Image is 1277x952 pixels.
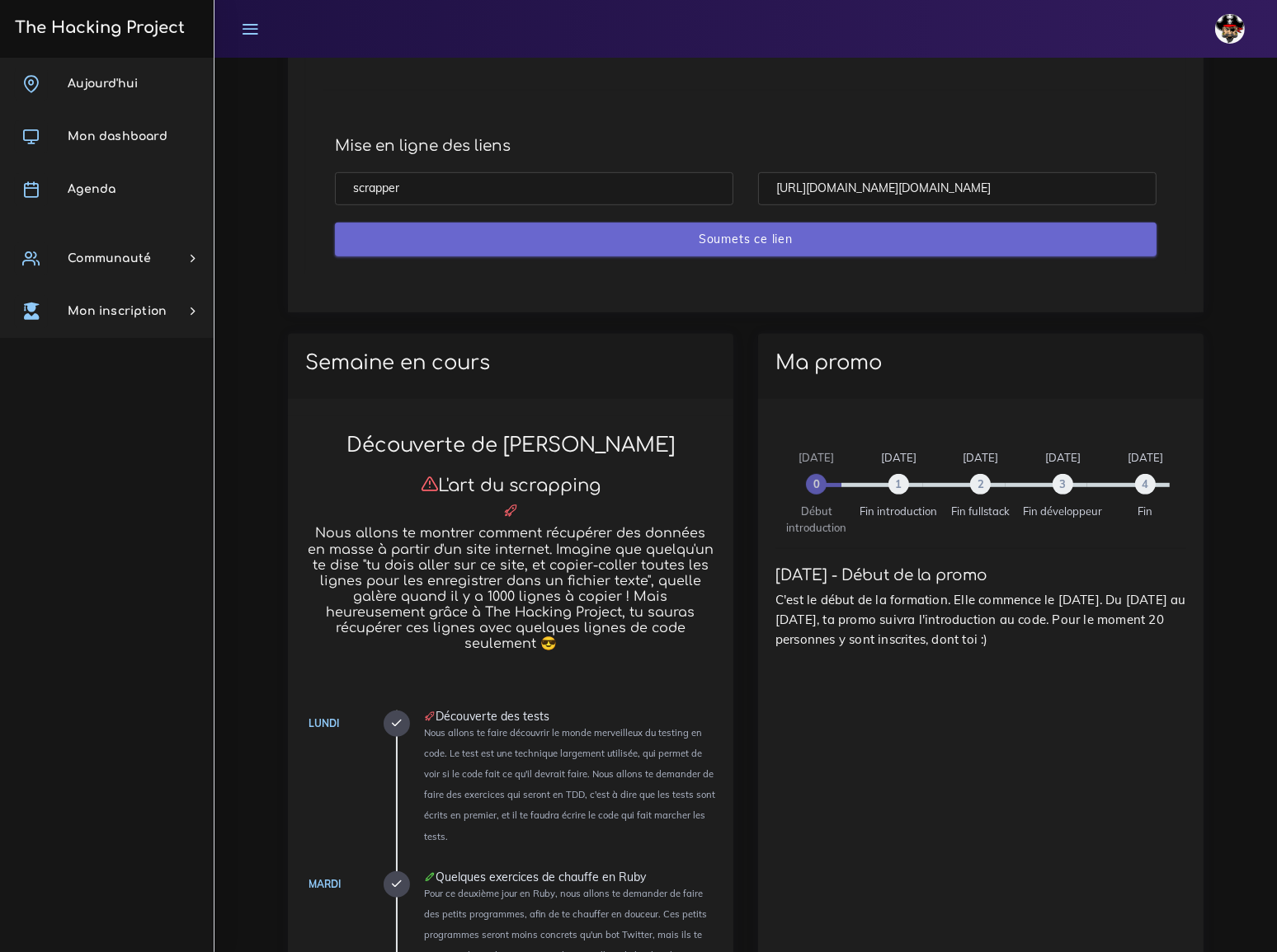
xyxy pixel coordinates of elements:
[335,223,1157,256] input: Soumets ce lien
[1045,451,1081,464] span: [DATE]
[424,710,716,722] div: Découverte des tests
[860,504,937,518] span: Fin introduction
[963,451,998,464] span: [DATE]
[305,351,716,375] h2: Semaine en cours
[68,252,151,265] span: Communauté
[1215,14,1245,44] img: avatar
[881,451,917,464] span: [DATE]
[335,137,1157,155] h4: Mise en ligne des liens
[806,474,827,495] span: 0
[424,871,716,883] div: Quelques exercices de chauffe en Ruby
[10,19,185,37] h3: The Hacking Project
[68,130,167,143] span: Mon dashboard
[309,717,339,729] a: Lundi
[335,172,733,206] input: Nom du lien
[68,77,138,90] span: Aujourd'hui
[775,351,1186,375] h2: Ma promo
[951,504,1010,518] span: Fin fullstack
[309,878,341,890] a: Mardi
[424,727,715,842] small: Nous allons te faire découvrir le monde merveilleux du testing en code. Le test est une technique...
[1128,451,1163,464] span: [DATE]
[305,434,716,457] h2: Découverte de [PERSON_NAME]
[970,474,991,495] span: 2
[775,590,1186,650] p: C'est le début de la formation. Elle commence le [DATE]. Du [DATE] au [DATE], ta promo suivra l'i...
[1053,474,1073,495] span: 3
[68,183,115,195] span: Agenda
[305,526,716,652] h5: Nous allons te montrer comment récupérer des données en masse à partir d'un site internet. Imagin...
[775,566,1186,584] h4: [DATE] - Début de la promo
[1135,474,1156,495] span: 4
[799,451,834,464] span: [DATE]
[786,504,846,534] span: Début introduction
[68,305,167,317] span: Mon inscription
[758,172,1157,206] input: URL du project
[305,475,716,496] h3: L'art du scrapping
[888,474,909,495] span: 1
[1138,504,1152,518] span: Fin
[1024,504,1103,518] span: Fin développeur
